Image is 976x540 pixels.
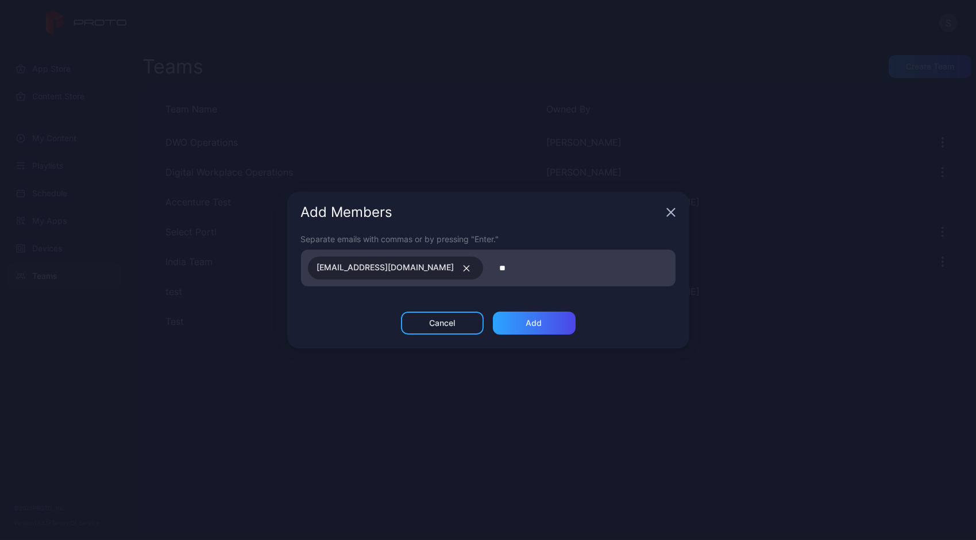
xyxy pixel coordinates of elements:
div: Add Members [301,205,662,219]
div: Add [526,318,542,328]
div: Cancel [429,318,455,328]
span: [EMAIL_ADDRESS][DOMAIN_NAME] [317,261,454,275]
button: Cancel [401,312,484,335]
div: Separate emails with commas or by pressing "Enter." [301,233,676,245]
button: Add [493,312,576,335]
